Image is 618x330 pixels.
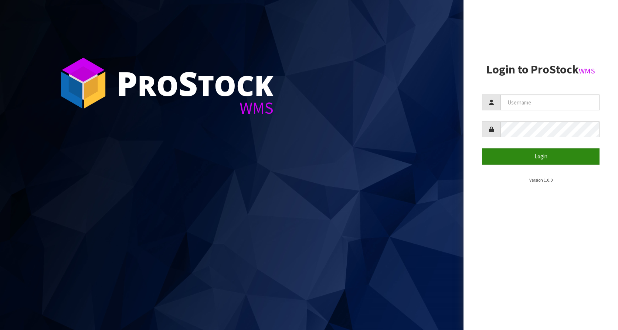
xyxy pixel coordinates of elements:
[500,94,600,110] input: Username
[482,148,600,164] button: Login
[579,66,595,76] small: WMS
[116,61,137,106] span: P
[55,55,111,111] img: ProStock Cube
[529,177,553,183] small: Version 1.0.0
[482,63,600,76] h2: Login to ProStock
[179,61,198,106] span: S
[116,100,274,116] div: WMS
[116,66,274,100] div: ro tock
